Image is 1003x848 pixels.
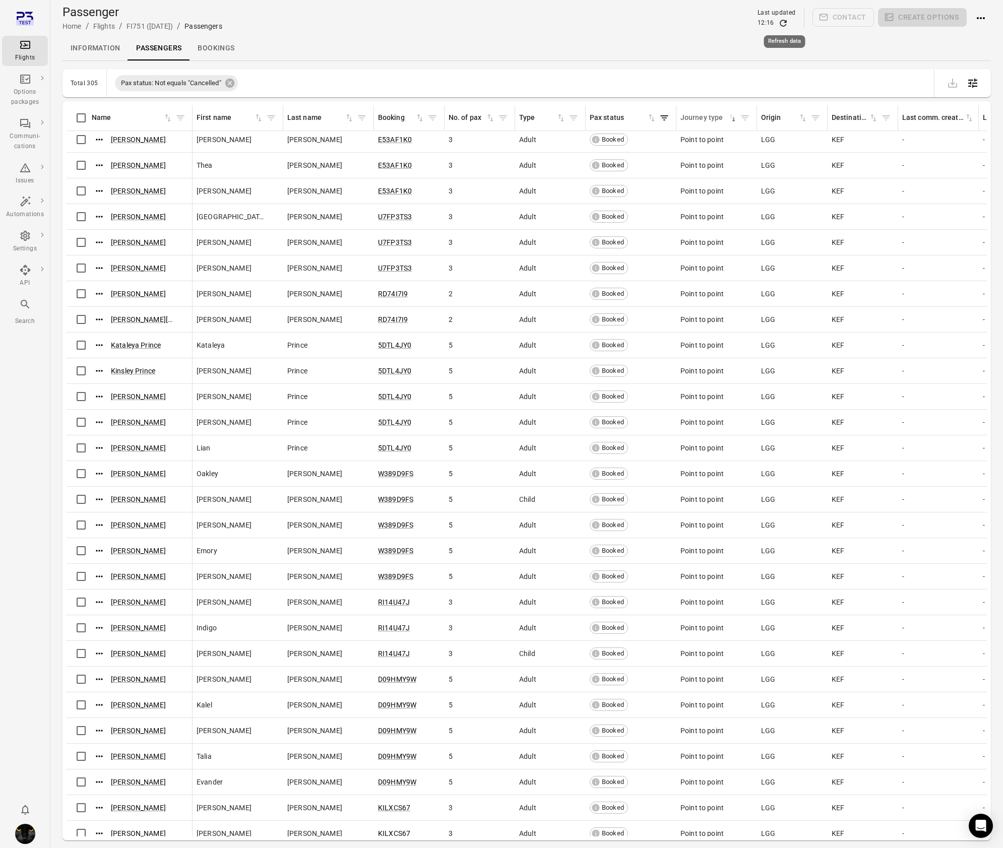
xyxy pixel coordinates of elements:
[902,340,975,350] div: -
[127,22,173,30] a: FI751 ([DATE])
[832,392,844,402] span: KEF
[111,393,166,401] a: [PERSON_NAME]
[680,366,724,376] span: Point to point
[761,340,775,350] span: LGG
[287,289,342,299] span: [PERSON_NAME]
[92,595,107,610] button: Actions
[92,774,107,790] button: Actions
[680,237,724,247] span: Point to point
[287,212,342,222] span: [PERSON_NAME]
[92,415,107,430] button: Actions
[598,340,628,350] span: Booked
[62,36,991,60] div: Local navigation
[92,363,107,378] button: Actions
[92,235,107,250] button: Actions
[6,176,44,186] div: Issues
[519,263,536,273] span: Adult
[354,110,369,125] button: Filter by last name
[197,112,264,123] span: First name
[92,749,107,764] button: Actions
[378,264,412,272] a: U7FP3TS3
[378,649,410,658] a: RI14U47J
[378,598,410,606] a: RI14U47J
[519,417,536,427] span: Adult
[566,110,581,125] button: Filter by type
[86,20,89,32] li: /
[832,186,844,196] span: KEF
[287,112,354,123] div: Sort by last name in ascending order
[184,21,222,31] div: Passengers
[680,112,737,123] div: Cancel sorting for journey type
[519,289,536,299] span: Adult
[111,136,166,144] a: [PERSON_NAME]
[598,263,628,273] span: Booked
[680,417,724,427] span: Point to point
[2,70,48,110] a: Options packages
[902,392,975,402] div: -
[737,110,753,125] span: Filter by journey type
[197,314,252,324] span: [PERSON_NAME]
[378,778,416,786] a: D09HMY9W
[92,697,107,712] button: Actions
[92,466,107,481] button: Actions
[190,36,242,60] a: Bookings
[657,110,672,125] button: Filter by pax status
[111,624,166,632] a: [PERSON_NAME]
[902,314,975,324] div: -
[93,22,115,30] a: Flights
[111,727,166,735] a: [PERSON_NAME]
[92,646,107,661] button: Actions
[92,260,107,276] button: Actions
[119,20,122,32] li: /
[287,392,307,402] span: Prince
[6,87,44,107] div: Options packages
[15,824,35,844] img: images
[92,183,107,199] button: Actions
[197,112,254,123] div: First name
[378,804,410,812] a: KILXCS67
[197,417,252,427] span: [PERSON_NAME]
[519,443,536,453] span: Adult
[111,598,166,606] a: [PERSON_NAME]
[62,22,82,30] a: Home
[197,112,264,123] div: Sort by first name in ascending order
[173,110,188,125] button: Filter by name
[598,135,628,145] span: Booked
[761,160,775,170] span: LGG
[264,110,279,125] span: Filter by first name
[92,569,107,584] button: Actions
[177,20,180,32] li: /
[449,340,453,350] span: 5
[128,36,190,60] a: Passengers
[92,517,107,533] button: Actions
[111,315,241,323] a: [PERSON_NAME][DEMOGRAPHIC_DATA]
[902,186,975,196] div: -
[92,800,107,815] button: Actions
[902,237,975,247] div: -
[808,110,823,125] button: Filter by origin
[378,418,411,426] a: 5DTL4JY0
[378,393,411,401] a: 5DTL4JY0
[598,160,628,170] span: Booked
[680,135,724,145] span: Point to point
[378,547,413,555] a: W389D9FS
[111,495,166,503] a: [PERSON_NAME]
[449,212,453,222] span: 3
[519,112,566,123] div: Sort by type in ascending order
[449,443,453,453] span: 5
[761,289,775,299] span: LGG
[197,212,265,222] span: [GEOGRAPHIC_DATA]
[598,417,628,427] span: Booked
[902,160,975,170] div: -
[680,112,727,123] div: Journey type
[378,701,416,709] a: D09HMY9W
[197,289,252,299] span: [PERSON_NAME]
[778,18,788,28] button: Refresh data
[832,289,844,299] span: KEF
[92,440,107,455] button: Actions
[92,112,163,123] div: Name
[111,341,161,349] a: Kataleya Prince
[832,263,844,273] span: KEF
